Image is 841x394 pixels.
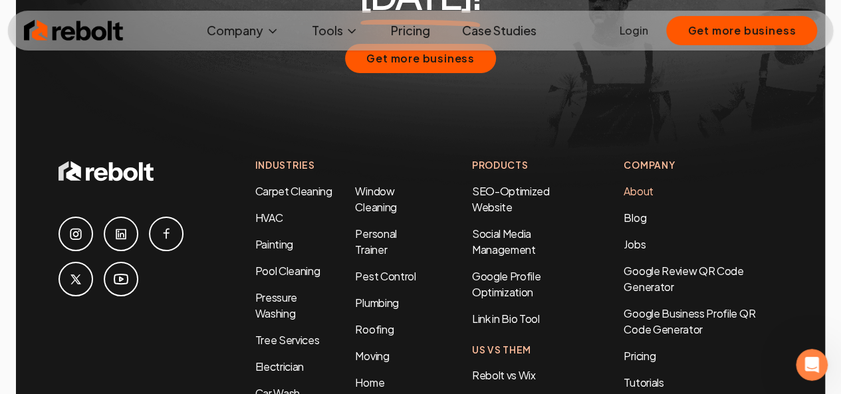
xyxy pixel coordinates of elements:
button: Tools [300,17,369,44]
a: Tree Services [255,332,320,346]
a: Pool Cleaning [255,263,320,277]
button: Get more business [345,44,496,73]
a: About [624,183,653,197]
a: Carpet Cleaning [255,183,332,197]
a: Pricing [624,347,782,363]
a: HVAC [255,210,283,224]
a: Roofing [355,322,394,336]
a: Google Review QR Code Generator [624,263,743,293]
a: Jobs [624,237,646,250]
iframe: Intercom live chat [796,349,828,381]
a: Electrician [255,359,304,373]
a: Painting [255,237,293,250]
h4: Industries [255,158,419,172]
a: Moving [355,348,389,362]
button: Get more business [666,16,817,45]
a: Pressure Washing [255,290,297,320]
a: Personal Trainer [355,226,396,256]
h4: Products [472,158,571,172]
a: Link in Bio Tool [472,311,540,325]
a: Tutorials [624,374,782,390]
a: Google Business Profile QR Code Generator [624,306,755,336]
a: Rebolt vs Wix [472,367,536,381]
a: Google Profile Optimization [472,268,541,298]
h4: Company [624,158,782,172]
a: Pest Control [355,268,416,282]
a: Window Cleaning [355,183,396,213]
a: SEO-Optimized Website [472,183,550,213]
a: Blog [624,210,646,224]
img: Rebolt Logo [24,17,124,44]
h4: Us Vs Them [472,342,571,356]
a: Social Media Management [472,226,536,256]
a: Plumbing [355,295,398,309]
a: Login [619,23,648,39]
a: Pricing [380,17,440,44]
a: Case Studies [451,17,546,44]
button: Company [196,17,290,44]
